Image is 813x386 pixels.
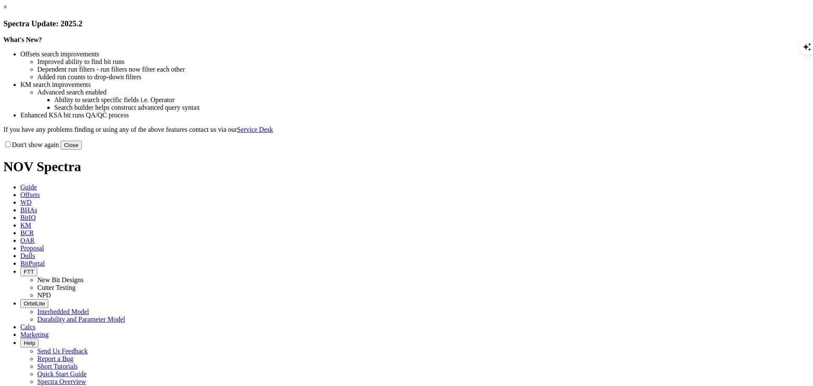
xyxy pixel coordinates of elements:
[3,141,59,148] label: Don't show again
[20,111,810,119] li: Enhanced KSA bit runs QA/QC process
[237,126,273,133] a: Service Desk
[37,370,86,378] a: Quick Start Guide
[37,284,76,291] a: Cutter Testing
[24,300,45,307] span: OrbitLite
[20,222,31,229] span: KM
[20,81,810,89] li: KM search improvements
[54,96,810,104] li: Ability to search specific fields i.e. Operator
[37,308,89,315] a: Interbedded Model
[20,244,44,252] span: Proposal
[5,142,11,147] input: Don't show again
[3,36,42,43] strong: What's New?
[37,58,810,66] li: Improved ability to find bit runs
[20,229,34,236] span: BCR
[20,50,810,58] li: Offsets search improvements
[20,260,45,267] span: BitPortal
[37,292,51,299] a: NPD
[37,276,83,283] a: New Bit Designs
[3,126,810,133] p: If you have any problems finding or using any of the above features contact us via our
[20,252,35,259] span: Dulls
[20,214,36,221] span: BitIQ
[20,191,40,198] span: Offsets
[37,355,73,362] a: Report a Bug
[37,363,78,370] a: Short Tutorials
[37,347,88,355] a: Send Us Feedback
[37,66,810,73] li: Dependent run filters - run filters now filter each other
[3,19,810,28] h3: Spectra Update: 2025.2
[20,183,37,191] span: Guide
[61,141,82,150] button: Close
[24,269,34,275] span: FTT
[24,340,35,346] span: Help
[20,237,35,244] span: OAR
[37,378,86,385] a: Spectra Overview
[3,159,810,175] h1: NOV Spectra
[20,206,37,214] span: BHAs
[37,89,810,96] li: Advanced search enabled
[20,331,49,338] span: Marketing
[20,199,32,206] span: WD
[3,3,7,11] a: ×
[37,73,810,81] li: Added run counts to drop-down filters
[37,316,125,323] a: Durability and Parameter Model
[20,323,36,330] span: Calcs
[54,104,810,111] li: Search builder helps construct advanced query syntax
